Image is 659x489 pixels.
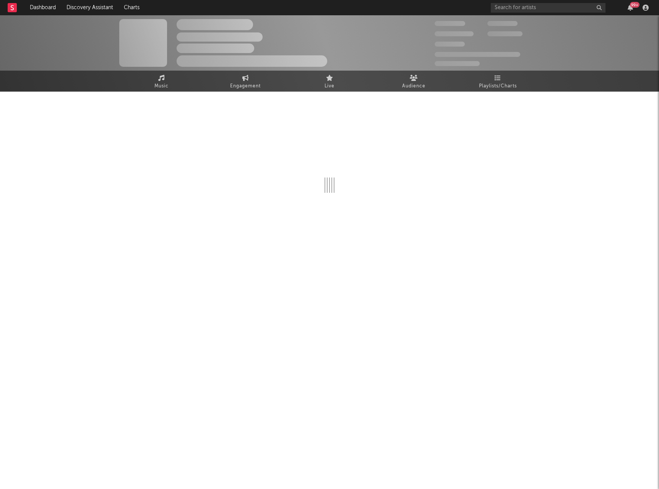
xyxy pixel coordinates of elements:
[630,2,640,8] div: 99 +
[435,31,474,36] span: 50,000,000
[325,82,334,91] span: Live
[372,71,456,92] a: Audience
[203,71,287,92] a: Engagement
[230,82,261,91] span: Engagement
[435,42,465,47] span: 100,000
[628,5,633,11] button: 99+
[435,52,520,57] span: 50,000,000 Monthly Listeners
[491,3,605,13] input: Search for artists
[119,71,203,92] a: Music
[287,71,372,92] a: Live
[154,82,169,91] span: Music
[456,71,540,92] a: Playlists/Charts
[487,31,523,36] span: 1,000,000
[435,61,480,66] span: Jump Score: 85.0
[479,82,517,91] span: Playlists/Charts
[435,21,465,26] span: 300,000
[487,21,518,26] span: 100,000
[402,82,425,91] span: Audience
